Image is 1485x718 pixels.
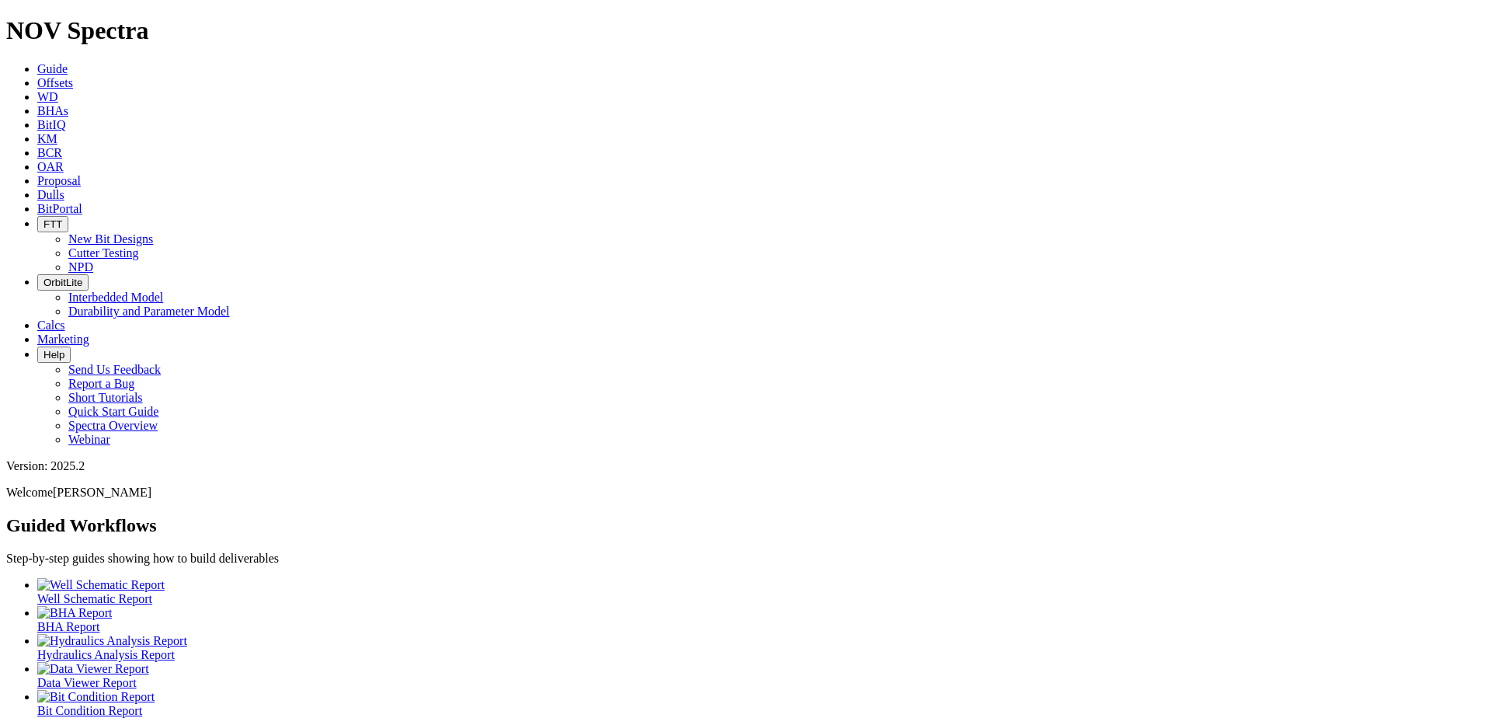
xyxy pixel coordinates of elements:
[43,218,62,230] span: FTT
[37,188,64,201] a: Dulls
[37,662,149,676] img: Data Viewer Report
[37,274,89,291] button: OrbitLite
[6,486,1479,500] p: Welcome
[68,246,139,260] a: Cutter Testing
[37,216,68,232] button: FTT
[37,347,71,363] button: Help
[37,662,1479,689] a: Data Viewer Report Data Viewer Report
[37,606,1479,633] a: BHA Report BHA Report
[68,391,143,404] a: Short Tutorials
[37,160,64,173] a: OAR
[37,333,89,346] a: Marketing
[68,260,93,274] a: NPD
[37,76,73,89] a: Offsets
[37,319,65,332] a: Calcs
[68,291,163,304] a: Interbedded Model
[37,62,68,75] a: Guide
[68,377,134,390] a: Report a Bug
[68,305,230,318] a: Durability and Parameter Model
[37,90,58,103] a: WD
[6,515,1479,536] h2: Guided Workflows
[68,419,158,432] a: Spectra Overview
[68,232,153,246] a: New Bit Designs
[68,433,110,446] a: Webinar
[37,620,99,633] span: BHA Report
[37,704,142,717] span: Bit Condition Report
[37,104,68,117] a: BHAs
[37,634,187,648] img: Hydraulics Analysis Report
[68,363,161,376] a: Send Us Feedback
[37,202,82,215] a: BitPortal
[6,459,1479,473] div: Version: 2025.2
[43,349,64,361] span: Help
[37,592,152,605] span: Well Schematic Report
[37,118,65,131] a: BitIQ
[37,648,175,661] span: Hydraulics Analysis Report
[37,578,165,592] img: Well Schematic Report
[37,146,62,159] a: BCR
[37,578,1479,605] a: Well Schematic Report Well Schematic Report
[37,634,1479,661] a: Hydraulics Analysis Report Hydraulics Analysis Report
[6,552,1479,566] p: Step-by-step guides showing how to build deliverables
[68,405,158,418] a: Quick Start Guide
[37,132,57,145] a: KM
[6,16,1479,45] h1: NOV Spectra
[43,277,82,288] span: OrbitLite
[37,174,81,187] a: Proposal
[37,690,1479,717] a: Bit Condition Report Bit Condition Report
[37,676,137,689] span: Data Viewer Report
[37,606,112,620] img: BHA Report
[53,486,151,499] span: [PERSON_NAME]
[37,690,155,704] img: Bit Condition Report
